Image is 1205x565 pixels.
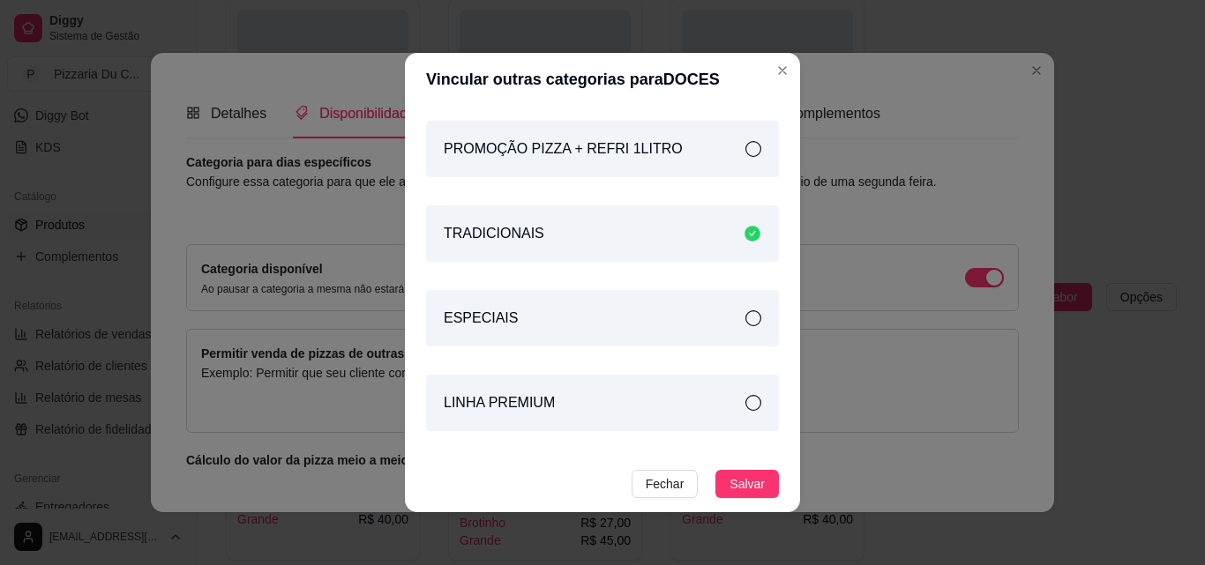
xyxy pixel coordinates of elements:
[768,56,797,85] button: Close
[405,53,800,106] header: Vincular outras categorias para DOCES
[426,121,779,177] div: PROMOÇÃO PIZZA + REFRI 1LITRO
[646,474,685,494] span: Fechar
[426,205,779,262] div: TRADICIONAIS
[715,470,779,498] button: Salvar
[426,290,779,346] div: ESPECIAIS
[632,470,699,498] button: Fechar
[426,375,779,431] div: LINHA PREMIUM
[730,474,765,494] span: Salvar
